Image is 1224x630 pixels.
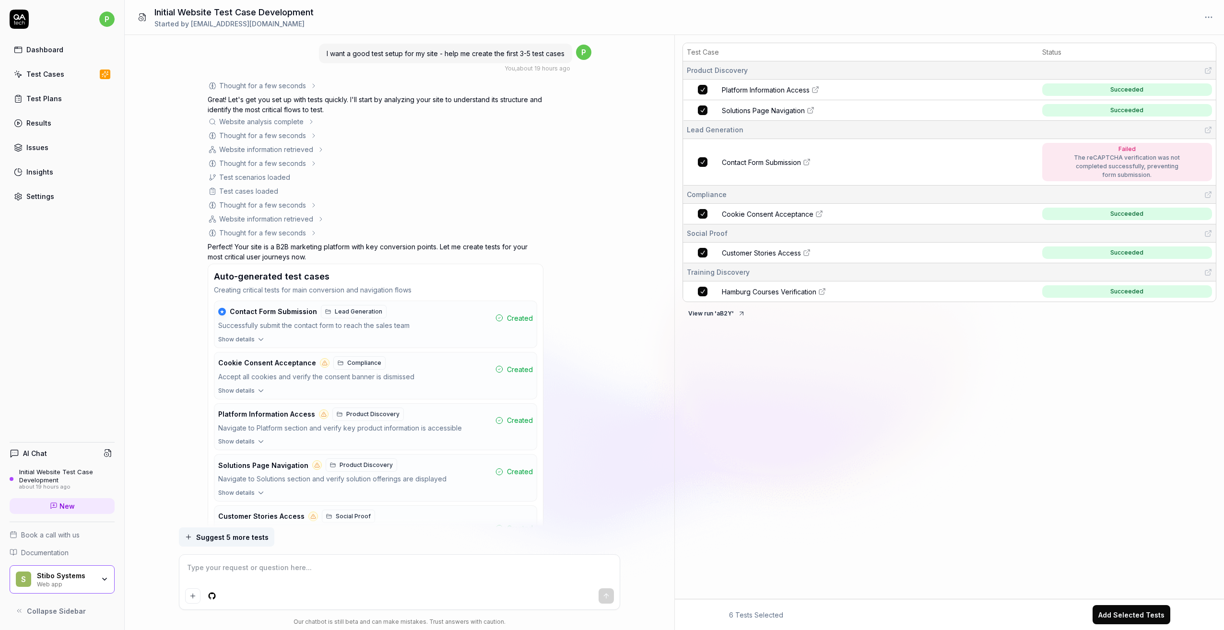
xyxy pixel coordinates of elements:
[722,85,1036,95] a: Platform Information Access
[218,335,255,344] span: Show details
[333,356,386,370] a: Compliance
[722,85,810,95] span: Platform Information Access
[218,410,315,419] span: Platform Information Access
[722,209,813,219] span: Cookie Consent Acceptance
[214,386,537,399] button: Show details
[214,455,537,489] button: Solutions Page NavigationProduct DiscoveryNavigate to Solutions section and verify solution offer...
[10,89,115,108] a: Test Plans
[10,548,115,558] a: Documentation
[219,81,306,91] div: Thought for a few seconds
[507,364,533,374] span: Created
[507,467,533,477] span: Created
[326,458,397,472] a: Product Discovery
[722,209,1036,219] a: Cookie Consent Acceptance
[208,94,543,115] p: Great! Let's get you set up with tests quickly. I'll start by analyzing your site to understand i...
[218,320,492,331] div: Successfully submit the contact form to reach the sales team
[687,189,727,199] span: Compliance
[10,138,115,157] a: Issues
[722,248,1036,258] a: Customer Stories Access
[10,468,115,490] a: Initial Website Test Case Developmentabout 19 hours ago
[219,228,306,238] div: Thought for a few seconds
[507,313,533,323] span: Created
[722,105,805,116] span: Solutions Page Navigation
[218,372,492,383] div: Accept all cookies and verify the consent banner is dismissed
[722,157,801,167] span: Contact Form Submission
[505,64,570,73] div: , about 19 hours ago
[59,501,75,511] span: New
[37,580,94,587] div: Web app
[26,45,63,55] div: Dashboard
[21,548,69,558] span: Documentation
[214,335,537,348] button: Show details
[219,144,313,154] div: Website information retrieved
[26,142,48,152] div: Issues
[327,49,565,58] span: I want a good test setup for my site - help me create the first 3-5 test cases
[208,242,543,262] p: Perfect! Your site is a B2B marketing platform with key conversion points. Let me create tests fo...
[230,307,317,316] span: Contact Form Submission
[218,461,308,470] span: Solutions Page Navigation
[722,105,1036,116] a: Solutions Page Navigation
[1038,43,1216,61] th: Status
[16,572,31,587] span: S
[219,214,313,224] div: Website information retrieved
[722,248,801,258] span: Customer Stories Access
[179,618,620,626] div: Our chatbot is still beta and can make mistakes. Trust answers with caution.
[336,512,371,521] span: Social Proof
[10,530,115,540] a: Book a call with us
[335,307,382,316] span: Lead Generation
[687,228,728,238] span: Social Proof
[99,10,115,29] button: p
[191,20,305,28] span: [EMAIL_ADDRESS][DOMAIN_NAME]
[99,12,115,27] span: p
[218,512,305,521] span: Customer Stories Access
[10,601,115,620] button: Collapse Sidebar
[19,484,115,490] div: about 19 hours ago
[505,65,515,72] span: You
[214,506,537,551] button: Customer Stories AccessSocial ProofNavigate to Customers section and verify case studies or custo...
[683,308,751,317] a: View run 'aB2Y'
[214,404,537,438] button: Platform Information AccessProduct DiscoveryNavigate to Platform section and verify key product i...
[10,498,115,514] a: New
[21,530,80,540] span: Book a call with us
[185,588,200,604] button: Add attachment
[154,19,314,29] div: Started by
[507,523,533,533] span: Created
[1070,153,1185,179] div: The reCAPTCHA verification was not completed successfully, preventing form submission.
[10,65,115,83] a: Test Cases
[154,6,314,19] h1: Initial Website Test Case Development
[687,267,750,277] span: Training Discovery
[687,125,743,135] span: Lead Generation
[322,510,375,523] a: Social Proof
[1110,210,1143,218] div: Succeeded
[218,474,492,485] div: Navigate to Solutions section and verify solution offerings are displayed
[332,408,404,421] a: Product Discovery
[1110,287,1143,296] div: Succeeded
[219,186,278,196] div: Test cases loaded
[218,423,492,434] div: Navigate to Platform section and verify key product information is accessible
[196,532,269,542] span: Suggest 5 more tests
[219,158,306,168] div: Thought for a few seconds
[507,415,533,425] span: Created
[340,461,393,469] span: Product Discovery
[37,572,94,580] div: Stibo Systems
[321,305,387,318] a: Lead Generation
[214,489,537,501] button: Show details
[219,130,306,140] div: Thought for a few seconds
[1070,145,1185,153] div: Failed
[219,117,304,127] div: Website analysis complete
[218,489,255,497] span: Show details
[1093,605,1170,624] button: Add Selected Tests
[722,157,1036,167] a: Contact Form Submission
[722,287,816,297] span: Hamburg Courses Verification
[27,606,86,616] span: Collapse Sidebar
[346,410,400,419] span: Product Discovery
[576,45,591,60] span: p
[10,40,115,59] a: Dashboard
[26,69,64,79] div: Test Cases
[26,191,54,201] div: Settings
[218,359,316,367] span: Cookie Consent Acceptance
[19,468,115,484] div: Initial Website Test Case Development
[218,437,255,446] span: Show details
[26,167,53,177] div: Insights
[1110,106,1143,115] div: Succeeded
